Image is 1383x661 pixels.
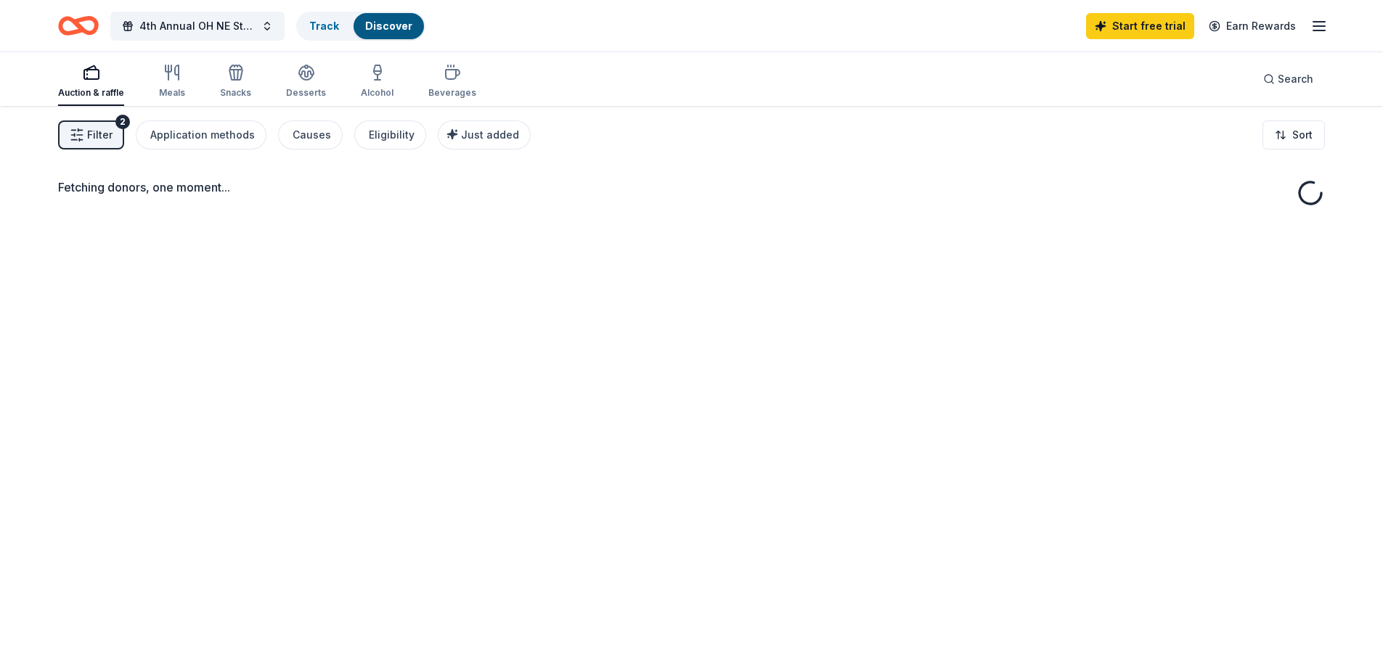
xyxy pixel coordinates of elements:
div: Application methods [150,126,255,144]
div: Alcohol [361,87,393,99]
button: Eligibility [354,120,426,149]
button: Meals [159,58,185,106]
button: Application methods [136,120,266,149]
span: Filter [87,126,113,144]
a: Track [309,20,339,32]
button: Auction & raffle [58,58,124,106]
span: 4th Annual OH NE State Convention [139,17,256,35]
div: Desserts [286,87,326,99]
span: Search [1278,70,1313,88]
a: Discover [365,20,412,32]
div: Auction & raffle [58,87,124,99]
div: Beverages [428,87,476,99]
span: Sort [1292,126,1313,144]
span: Just added [461,128,519,141]
a: Start free trial [1086,13,1194,39]
a: Earn Rewards [1200,13,1305,39]
button: Sort [1262,120,1325,149]
button: Just added [438,120,531,149]
button: Beverages [428,58,476,106]
a: Home [58,9,99,43]
button: Alcohol [361,58,393,106]
div: 2 [115,115,130,129]
div: Eligibility [369,126,415,144]
div: Causes [293,126,331,144]
div: Snacks [220,87,251,99]
div: Meals [159,87,185,99]
button: TrackDiscover [296,12,425,41]
button: Snacks [220,58,251,106]
button: Desserts [286,58,326,106]
div: Fetching donors, one moment... [58,178,1325,196]
button: 4th Annual OH NE State Convention [110,12,285,41]
button: Filter2 [58,120,124,149]
button: Search [1252,65,1325,94]
button: Causes [278,120,343,149]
